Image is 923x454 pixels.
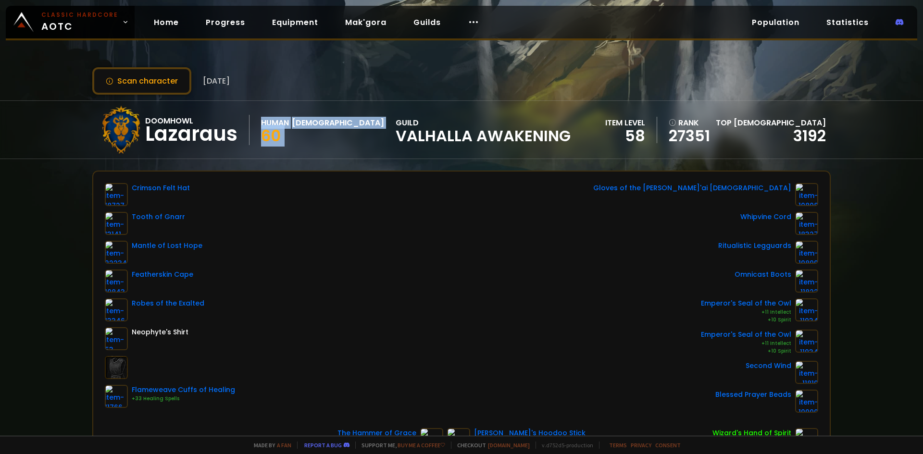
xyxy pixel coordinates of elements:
a: 3192 [793,125,826,147]
a: Report a bug [304,442,342,449]
img: item-11934 [795,298,818,321]
a: Home [146,12,187,32]
div: Ritualistic Legguards [718,241,791,251]
span: Checkout [451,442,530,449]
span: v. d752d5 - production [536,442,593,449]
div: Tooth of Gnarr [132,212,185,222]
img: item-13346 [105,298,128,321]
a: a fan [277,442,291,449]
img: item-11766 [105,385,128,408]
span: 60 [261,125,281,147]
div: Emperor's Seal of the Owl [701,298,791,308]
a: Classic HardcoreAOTC [6,6,135,38]
div: Doomhowl [145,115,237,127]
small: Classic Hardcore [41,11,118,19]
div: 58 [605,129,645,143]
img: item-10808 [795,183,818,206]
span: Support me, [355,442,445,449]
a: Consent [655,442,681,449]
div: Wizard's Hand of Spirit [712,428,791,438]
img: item-13141 [105,212,128,235]
a: Population [744,12,807,32]
a: [DOMAIN_NAME] [488,442,530,449]
div: Emperor's Seal of the Owl [701,330,791,340]
div: Second Wind [746,361,791,371]
div: +33 Healing Spells [132,395,235,403]
div: +10 Spirit [701,316,791,324]
img: item-53 [105,327,128,350]
div: Omnicast Boots [735,270,791,280]
img: item-18327 [795,212,818,235]
img: item-19990 [795,390,818,413]
a: Equipment [264,12,326,32]
div: +11 Intellect [701,308,791,316]
a: Privacy [631,442,651,449]
img: item-11819 [795,361,818,384]
div: guild [396,117,571,143]
div: Whipvine Cord [740,212,791,222]
img: item-11934 [795,330,818,353]
div: The Hammer of Grace [337,428,416,438]
span: [DEMOGRAPHIC_DATA] [734,117,826,128]
div: Flameweave Cuffs of Healing [132,385,235,395]
span: [DATE] [203,75,230,87]
div: +11 Intellect [701,340,791,347]
div: rank [669,117,710,129]
div: item level [605,117,645,129]
a: Buy me a coffee [398,442,445,449]
div: Crimson Felt Hat [132,183,190,193]
a: Terms [609,442,627,449]
a: Guilds [406,12,449,32]
div: Human [261,117,289,129]
span: AOTC [41,11,118,34]
a: Statistics [819,12,876,32]
img: item-10843 [105,270,128,293]
img: item-18727 [105,183,128,206]
img: item-22234 [105,241,128,264]
div: Mantle of Lost Hope [132,241,202,251]
a: 27351 [669,129,710,143]
span: Valhalla Awakening [396,129,571,143]
img: item-11822 [795,270,818,293]
div: Neophyte's Shirt [132,327,188,337]
div: [PERSON_NAME]'s Hoodoo Stick [474,428,586,438]
a: Mak'gora [337,12,394,32]
div: Lazaraus [145,127,237,141]
div: Gloves of the [PERSON_NAME]'ai [DEMOGRAPHIC_DATA] [593,183,791,193]
div: [DEMOGRAPHIC_DATA] [292,117,384,129]
div: +10 Spirit [701,347,791,355]
div: Robes of the Exalted [132,298,204,308]
button: Scan character [92,67,191,95]
div: Blessed Prayer Beads [715,390,791,400]
div: Featherskin Cape [132,270,193,280]
a: Progress [198,12,253,32]
img: item-19899 [795,241,818,264]
span: Made by [248,442,291,449]
div: Top [716,117,826,129]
